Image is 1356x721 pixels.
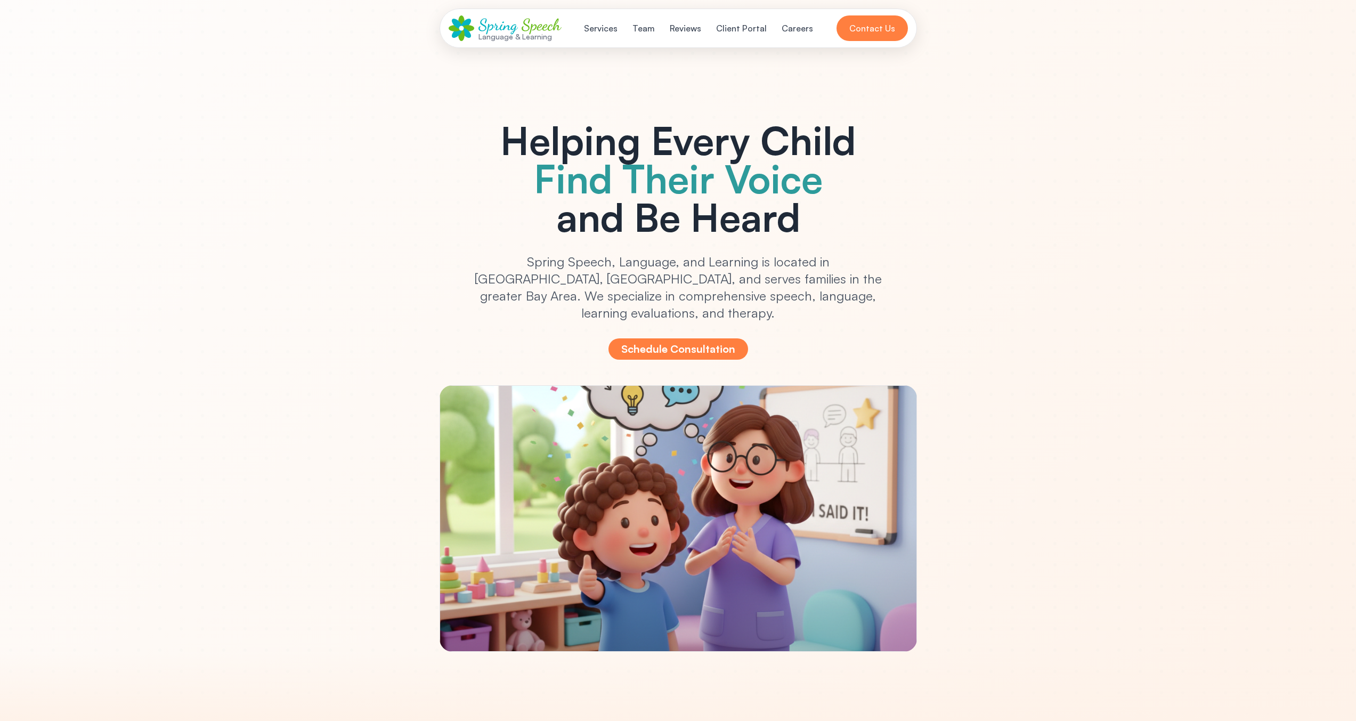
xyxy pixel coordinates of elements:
button: Services [578,18,624,39]
span: Speech [522,15,561,34]
button: Reviews [663,18,708,39]
button: Careers [775,18,819,39]
button: Contact Us [837,15,908,41]
button: Client Portal [710,18,773,39]
p: Spring Speech, Language, and Learning is located in [GEOGRAPHIC_DATA], [GEOGRAPHIC_DATA], and ser... [474,253,883,321]
div: Language & Learning [478,33,561,40]
button: Team [626,18,661,39]
span: Spring [478,15,517,34]
h1: Helping Every Child and Be Heard [440,121,917,236]
button: Schedule Consultation [608,338,748,360]
span: Find Their Voice [534,155,823,202]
